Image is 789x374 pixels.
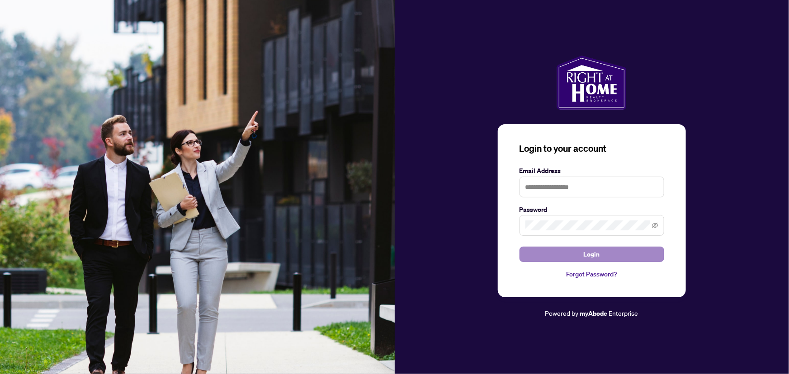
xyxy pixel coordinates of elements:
[580,309,608,318] a: myAbode
[557,56,627,110] img: ma-logo
[520,269,664,279] a: Forgot Password?
[520,247,664,262] button: Login
[652,222,658,229] span: eye-invisible
[520,205,664,215] label: Password
[520,142,664,155] h3: Login to your account
[545,309,579,317] span: Powered by
[520,166,664,176] label: Email Address
[609,309,638,317] span: Enterprise
[584,247,600,262] span: Login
